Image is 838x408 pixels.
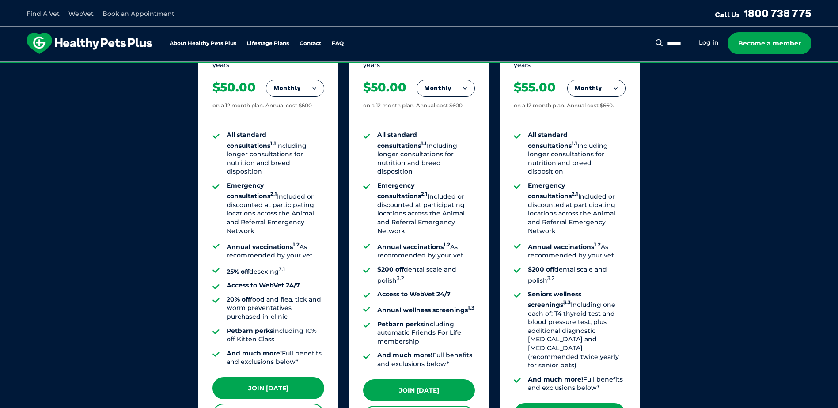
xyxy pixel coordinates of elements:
button: Monthly [266,80,324,96]
sup: 3.2 [547,275,555,281]
li: Included or discounted at participating locations across the Animal and Referral Emergency Network [528,181,626,235]
strong: Annual vaccinations [377,243,450,251]
a: Contact [300,41,321,46]
sup: 2.1 [421,191,428,197]
strong: Seniors wellness screenings [528,290,581,309]
div: on a 12 month plan. Annual cost $600 [363,102,463,110]
strong: Access to WebVet 24/7 [227,281,300,289]
div: $50.00 [363,80,406,95]
strong: Petbarn perks [227,327,273,335]
strong: And much more! [377,351,432,359]
a: Find A Vet [27,10,60,18]
strong: All standard consultations [528,131,577,149]
li: food and flea, tick and worm preventatives purchased in-clinic [227,295,324,321]
sup: 1.1 [270,140,276,147]
li: Included or discounted at participating locations across the Animal and Referral Emergency Network [227,181,324,235]
a: Call Us1800 738 775 [715,7,811,20]
div: on a 12 month plan. Annual cost $660. [514,102,614,110]
div: $50.00 [212,80,256,95]
strong: 25% off [227,268,249,276]
a: Join [DATE] [363,379,475,401]
sup: 1.1 [572,140,577,147]
li: Including one each of: T4 thyroid test and blood pressure test, plus additional diagnostic [MEDIC... [528,290,626,370]
strong: And much more! [227,349,282,357]
li: Full benefits and exclusions below* [227,349,324,366]
strong: Emergency consultations [528,181,578,200]
sup: 3.2 [397,275,404,281]
strong: Emergency consultations [377,181,428,200]
strong: All standard consultations [227,131,276,149]
a: Become a member [728,32,811,54]
li: Included or discounted at participating locations across the Animal and Referral Emergency Network [377,181,475,235]
sup: 3.3 [563,299,571,306]
li: including automatic Friends For Life membership [377,320,475,346]
li: desexing [227,265,324,276]
sup: 1.2 [293,242,300,248]
strong: And much more! [528,375,583,383]
strong: Emergency consultations [227,181,277,200]
sup: 1.3 [468,305,474,311]
strong: All standard consultations [377,131,427,149]
sup: 1.2 [444,242,450,248]
a: Lifestage Plans [247,41,289,46]
sup: 1.1 [421,140,427,147]
sup: 1.2 [594,242,601,248]
li: As recommended by your vet [528,241,626,260]
li: Full benefits and exclusions below* [528,375,626,393]
strong: Annual vaccinations [227,243,300,251]
button: Monthly [417,80,474,96]
a: Log in [699,38,719,47]
sup: 2.1 [572,191,578,197]
span: Call Us [715,10,740,19]
li: dental scale and polish [377,265,475,285]
strong: Annual wellness screenings [377,306,474,314]
li: Full benefits and exclusions below* [377,351,475,368]
div: $55.00 [514,80,556,95]
sup: 3.1 [279,266,285,272]
button: Monthly [568,80,625,96]
button: Search [654,38,665,47]
a: About Healthy Pets Plus [170,41,236,46]
li: dental scale and polish [528,265,626,285]
strong: 20% off [227,295,250,303]
a: Join [DATE] [212,377,324,399]
li: Including longer consultations for nutrition and breed disposition [528,131,626,176]
li: Including longer consultations for nutrition and breed disposition [227,131,324,176]
img: hpp-logo [27,33,152,54]
a: WebVet [68,10,94,18]
strong: $200 off [377,265,404,273]
strong: Annual vaccinations [528,243,601,251]
li: As recommended by your vet [377,241,475,260]
strong: Petbarn perks [377,320,424,328]
a: Book an Appointment [102,10,174,18]
li: As recommended by your vet [227,241,324,260]
li: including 10% off Kitten Class [227,327,324,344]
sup: 2.1 [270,191,277,197]
li: Including longer consultations for nutrition and breed disposition [377,131,475,176]
strong: Access to WebVet 24/7 [377,290,451,298]
span: Proactive, preventative wellness program designed to keep your pet healthier and happier for longer [254,62,584,70]
div: on a 12 month plan. Annual cost $600 [212,102,312,110]
strong: $200 off [528,265,554,273]
a: FAQ [332,41,344,46]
